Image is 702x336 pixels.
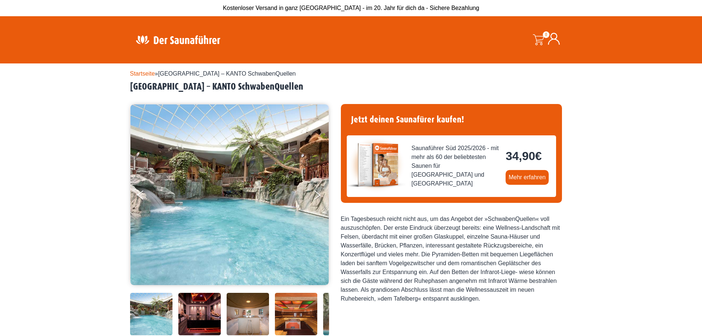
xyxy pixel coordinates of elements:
a: Startseite [130,70,155,77]
h4: Jetzt deinen Saunafürer kaufen! [347,110,556,129]
a: Mehr erfahren [506,170,549,185]
img: der-saunafuehrer-2025-sued.jpg [347,135,406,194]
bdi: 34,90 [506,149,542,163]
div: Ein Tagesbesuch reicht nicht aus, um das Angebot der »SchwabenQuellen« voll auszuschöpfen. Der er... [341,215,562,303]
h2: [GEOGRAPHIC_DATA] – KANTO SchwabenQuellen [130,81,572,93]
button: Next [313,187,331,206]
button: Previous [137,187,156,206]
span: 0 [543,31,549,38]
span: » [130,70,296,77]
span: € [535,149,542,163]
span: Kostenloser Versand in ganz [GEOGRAPHIC_DATA] - im 20. Jahr für dich da - Sichere Bezahlung [223,5,479,11]
span: Saunaführer Süd 2025/2026 - mit mehr als 60 der beliebtesten Saunen für [GEOGRAPHIC_DATA] und [GE... [412,144,500,188]
span: [GEOGRAPHIC_DATA] – KANTO SchwabenQuellen [158,70,296,77]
